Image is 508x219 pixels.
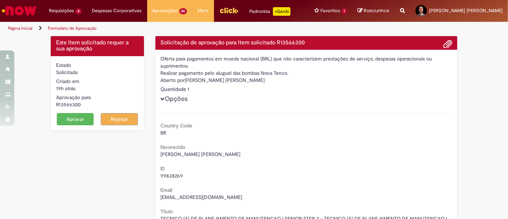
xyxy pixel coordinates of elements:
[48,25,96,31] a: Formulário de Aprovação
[49,7,74,14] span: Requisições
[161,40,452,46] h4: Solicitação de aprovação para Item solicitado R13566300
[56,85,75,92] time: 30/09/2025 17:04:12
[161,77,452,86] div: [PERSON_NAME] [PERSON_NAME]
[161,77,185,84] label: Aberto por
[5,22,333,35] ul: Trilhas de página
[1,4,38,18] img: ServiceNow
[161,208,173,215] b: Título
[161,151,241,157] span: [PERSON_NAME] [PERSON_NAME]
[56,69,139,76] div: Solicitada
[161,194,243,200] span: [EMAIL_ADDRESS][DOMAIN_NAME]
[56,101,139,108] div: R13566300
[273,7,290,16] p: +GenAi
[56,62,71,69] label: Estado
[75,8,81,14] span: 4
[161,130,166,136] span: BR
[92,7,142,14] span: Despesas Corporativas
[320,7,340,14] span: Favoritos
[161,144,185,150] b: Favorecido
[57,113,94,125] button: Aprovar
[249,7,290,16] div: Padroniza
[56,78,79,85] label: Criado em
[161,55,452,69] div: Oferta para pagamentos em moeda nacional (BRL) que não caracterizem prestações de serviço, despes...
[161,122,193,129] b: Country Code
[342,8,347,14] span: 1
[161,69,452,77] div: Realizar pagamento pelo aluguel das bombas Nova Tenco.
[153,7,178,14] span: Aprovações
[161,172,183,179] span: 99838269
[161,165,165,172] b: ID
[56,85,139,92] div: 30/09/2025 17:04:12
[429,8,503,14] span: [PERSON_NAME] [PERSON_NAME]
[161,86,452,93] div: Quantidade 1
[56,40,139,52] h4: Este Item solicitado requer a sua aprovação
[161,187,173,193] b: Email
[56,85,75,92] span: 19h atrás
[358,8,389,14] a: Rascunhos
[198,7,209,14] span: More
[179,8,187,14] span: 24
[56,94,91,101] label: Aprovação para
[8,25,33,31] a: Página inicial
[101,113,138,125] button: Rejeitar
[219,5,239,16] img: click_logo_yellow_360x200.png
[364,7,389,14] span: Rascunhos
